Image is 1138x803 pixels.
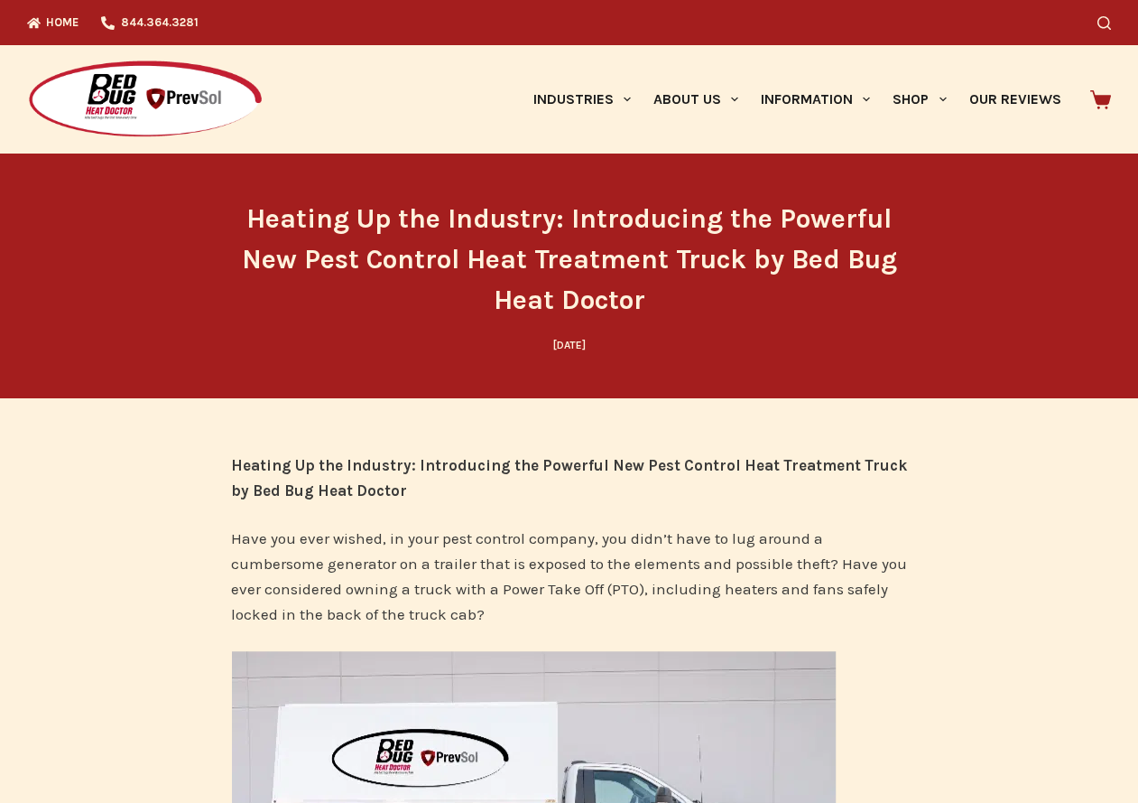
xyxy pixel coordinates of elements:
[750,45,882,154] a: Information
[882,45,958,154] a: Shop
[231,199,908,321] h1: Heating Up the Industry: Introducing the Powerful New Pest Control Heat Treatment Truck by Bed Bu...
[231,526,908,627] p: Have you ever wished, in your pest control company, you didn’t have to lug around a cumbersome ge...
[522,45,642,154] a: Industries
[27,60,264,140] img: Prevsol/Bed Bug Heat Doctor
[1097,16,1111,30] button: Search
[553,339,586,351] time: [DATE]
[522,45,1072,154] nav: Primary
[642,45,749,154] a: About Us
[958,45,1072,154] a: Our Reviews
[231,456,907,500] strong: Heating Up the Industry: Introducing the Powerful New Pest Control Heat Treatment Truck by Bed Bu...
